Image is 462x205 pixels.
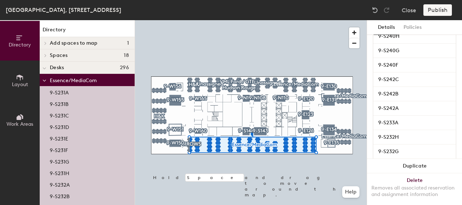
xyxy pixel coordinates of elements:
[367,159,462,173] button: Duplicate
[127,40,129,46] span: 1
[375,132,454,142] input: Unnamed desk
[50,157,69,165] p: 9-S231G
[50,65,64,71] span: Desks
[383,6,390,14] img: Redo
[375,103,454,113] input: Unnamed desk
[371,185,458,198] div: Removes all associated reservation and assignment information
[120,65,129,71] span: 296
[375,31,454,41] input: Unnamed desk
[50,88,69,96] p: 9-S231A
[50,145,68,153] p: 9-S231F
[50,53,68,58] span: Spaces
[9,42,31,48] span: Directory
[6,5,121,14] div: [GEOGRAPHIC_DATA], [STREET_ADDRESS]
[50,134,68,142] p: 9-S231E
[375,46,454,56] input: Unnamed desk
[50,77,97,84] span: Essence/MediaCom
[124,53,129,58] span: 18
[375,147,454,157] input: Unnamed desk
[50,168,69,177] p: 9-S231H
[50,122,69,130] p: 9-S231D
[50,111,69,119] p: 9-S231C
[40,26,135,37] h1: Directory
[50,99,69,107] p: 9-S231B
[375,89,454,99] input: Unnamed desk
[367,173,462,205] button: DeleteRemoves all associated reservation and assignment information
[374,20,399,35] button: Details
[50,40,98,46] span: Add spaces to map
[6,121,33,127] span: Work Areas
[375,118,454,128] input: Unnamed desk
[399,20,426,35] button: Policies
[50,180,70,188] p: 9-S232A
[12,81,28,88] span: Layout
[342,186,359,198] button: Help
[375,60,454,70] input: Unnamed desk
[371,6,379,14] img: Undo
[375,75,454,85] input: Unnamed desk
[402,4,416,16] button: Close
[50,191,70,200] p: 9-S232B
